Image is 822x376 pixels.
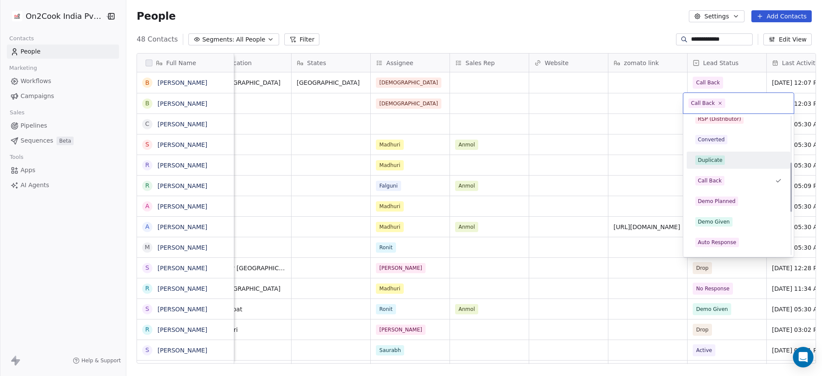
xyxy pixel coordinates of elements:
div: Auto Response [698,239,736,246]
div: Converted [698,136,725,143]
div: Demo Given [698,218,730,226]
div: RSP (Distributor) [698,115,741,123]
div: Call Back [691,99,715,107]
div: Demo Planned [698,197,736,205]
div: Duplicate [698,156,722,164]
div: Call Back [698,177,722,185]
